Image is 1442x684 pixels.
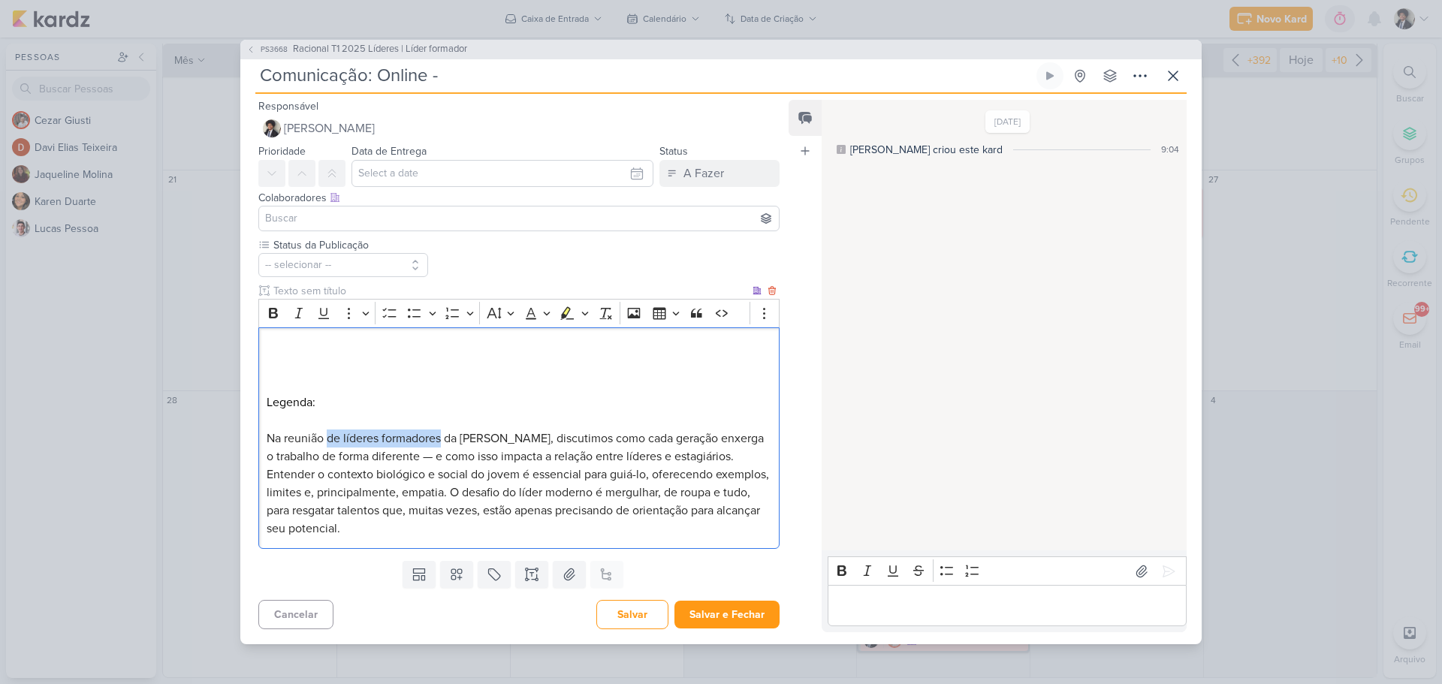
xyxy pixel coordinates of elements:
[258,145,306,158] label: Prioridade
[258,600,333,629] button: Cancelar
[267,393,771,411] p: Legenda:
[659,160,780,187] button: A Fazer
[659,145,688,158] label: Status
[258,190,780,206] div: Colaboradores
[351,145,427,158] label: Data de Entrega
[258,253,428,277] button: -- selecionar --
[258,327,780,549] div: Editor editing area: main
[828,556,1187,586] div: Editor toolbar
[258,299,780,328] div: Editor toolbar
[674,601,780,628] button: Salvar e Fechar
[258,100,318,113] label: Responsável
[351,160,653,187] input: Select a date
[293,42,467,57] span: Racional T1 2025 Líderes | Líder formador
[255,62,1033,89] input: Kard Sem Título
[270,283,750,299] input: Texto sem título
[262,209,776,227] input: Buscar
[267,431,769,536] span: Na reunião de líderes formadores da [PERSON_NAME], discutimos como cada geração enxerga o trabalh...
[683,164,724,182] div: A Fazer
[263,119,281,137] img: Pedro Luahn Simões
[258,115,780,142] button: [PERSON_NAME]
[258,44,290,55] span: PS3668
[828,585,1187,626] div: Editor editing area: main
[284,119,375,137] span: [PERSON_NAME]
[1044,70,1056,82] div: Ligar relógio
[1161,143,1179,156] div: 9:04
[850,142,1003,158] div: [PERSON_NAME] criou este kard
[596,600,668,629] button: Salvar
[246,42,467,57] button: PS3668 Racional T1 2025 Líderes | Líder formador
[272,237,428,253] label: Status da Publicação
